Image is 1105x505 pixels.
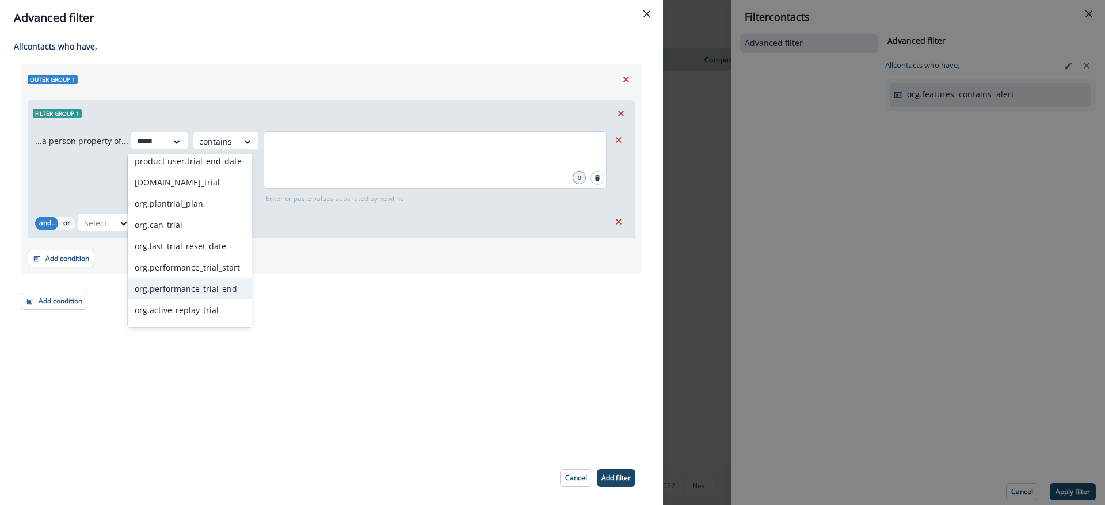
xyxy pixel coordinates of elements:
p: Enter or paste values separated by newline [264,193,406,204]
p: All contact s who have, [14,40,642,52]
div: org.plantrial_plan [128,193,252,214]
button: Remove [609,131,628,149]
div: org.replay_trial_start [128,321,252,342]
button: Remove [612,105,630,122]
button: Add filter [597,469,635,487]
div: org.performance_trial_start [128,257,252,278]
button: Close [638,5,656,23]
button: Add condition [21,293,87,310]
button: Remove [617,71,635,88]
span: Outer group 1 [28,75,78,84]
div: org.last_trial_reset_date [128,236,252,257]
button: Search [590,171,604,185]
div: org.performance_trial_end [128,278,252,299]
p: ...a person property of... [35,135,128,147]
p: Add filter [601,474,631,482]
div: 0 [573,171,586,184]
p: Cancel [565,474,587,482]
div: Advanced filter [14,9,649,26]
div: org.can_trial [128,214,252,236]
button: Remove [609,213,628,230]
div: [DOMAIN_NAME]_trial [128,172,252,193]
button: and.. [35,217,58,230]
div: product user.trial_end_date [128,150,252,172]
button: Add condition [28,250,94,267]
button: or [58,217,75,230]
button: Cancel [560,469,592,487]
div: org.active_replay_trial [128,299,252,321]
span: Filter group 1 [33,109,82,118]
